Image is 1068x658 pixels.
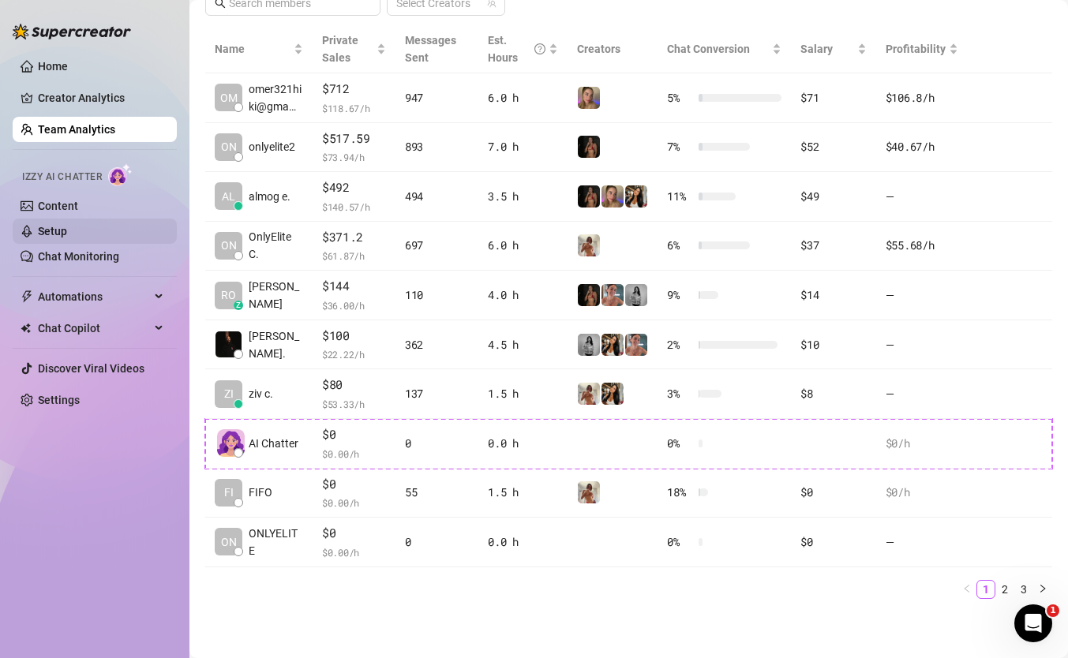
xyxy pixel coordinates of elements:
[876,172,968,222] td: —
[800,484,866,501] div: $0
[405,435,469,452] div: 0
[1014,604,1052,642] iframe: Intercom live chat
[221,286,236,304] span: RO
[886,43,946,55] span: Profitability
[601,284,624,306] img: Yarden
[578,87,600,109] img: Cherry
[1033,580,1052,599] li: Next Page
[322,149,386,165] span: $ 73.94 /h
[625,334,647,356] img: Yarden
[322,80,386,99] span: $712
[221,237,237,254] span: ON
[405,336,469,353] div: 362
[800,188,866,205] div: $49
[886,138,958,155] div: $40.67 /h
[876,518,968,567] td: —
[886,89,958,107] div: $106.8 /h
[625,185,647,207] img: AdelDahan
[601,383,624,405] img: AdelDahan
[38,85,164,110] a: Creator Analytics
[21,323,31,334] img: Chat Copilot
[322,475,386,494] span: $0
[234,301,243,310] div: z
[667,484,692,501] span: 18 %
[1014,580,1033,599] li: 3
[224,385,234,402] span: ZI
[405,286,469,304] div: 110
[601,334,624,356] img: AdelDahan
[625,284,647,306] img: A
[405,188,469,205] div: 494
[322,277,386,296] span: $144
[249,385,273,402] span: ziv c.
[322,396,386,412] span: $ 53.33 /h
[322,446,386,462] span: $ 0.00 /h
[667,237,692,254] span: 6 %
[957,580,976,599] button: left
[108,163,133,186] img: AI Chatter
[38,60,68,73] a: Home
[568,25,658,73] th: Creators
[667,89,692,107] span: 5 %
[667,533,692,551] span: 0 %
[488,533,558,551] div: 0.0 h
[322,34,358,64] span: Private Sales
[601,185,624,207] img: Cherry
[578,334,600,356] img: A
[886,484,958,501] div: $0 /h
[322,327,386,346] span: $100
[886,237,958,254] div: $55.68 /h
[1015,581,1032,598] a: 3
[800,286,866,304] div: $14
[800,43,833,55] span: Salary
[405,533,469,551] div: 0
[405,89,469,107] div: 947
[22,170,102,185] span: Izzy AI Chatter
[667,138,692,155] span: 7 %
[38,123,115,136] a: Team Analytics
[886,435,958,452] div: $0 /h
[405,237,469,254] div: 697
[249,138,295,155] span: onlyelite2
[405,138,469,155] div: 893
[322,376,386,394] span: $80
[667,286,692,304] span: 9 %
[405,484,469,501] div: 55
[38,225,67,237] a: Setup
[38,250,119,263] a: Chat Monitoring
[322,495,386,510] span: $ 0.00 /h
[578,185,600,207] img: the_bohema
[249,525,303,559] span: ONLYELITE
[667,336,692,353] span: 2 %
[977,581,995,598] a: 1
[13,24,131,39] img: logo-BBDzfeDw.svg
[249,484,272,501] span: FIFO
[578,136,600,158] img: the_bohema
[215,331,242,357] img: Chap צ׳אפ
[667,43,750,55] span: Chat Conversion
[488,237,558,254] div: 6.0 h
[800,336,866,353] div: $10
[322,346,386,362] span: $ 22.22 /h
[800,237,866,254] div: $37
[667,188,692,205] span: 11 %
[224,484,234,501] span: FI
[800,89,866,107] div: $71
[488,336,558,353] div: 4.5 h
[578,234,600,256] img: Green
[996,581,1014,598] a: 2
[221,533,237,551] span: ON
[957,580,976,599] li: Previous Page
[667,435,692,452] span: 0 %
[995,580,1014,599] li: 2
[38,362,144,375] a: Discover Viral Videos
[21,290,33,303] span: thunderbolt
[976,580,995,599] li: 1
[249,80,303,115] span: omer321hiki@gma…
[249,278,303,312] span: [PERSON_NAME]
[322,228,386,247] span: $371.2
[322,248,386,264] span: $ 61.87 /h
[322,178,386,197] span: $492
[800,138,866,155] div: $52
[322,129,386,148] span: $517.59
